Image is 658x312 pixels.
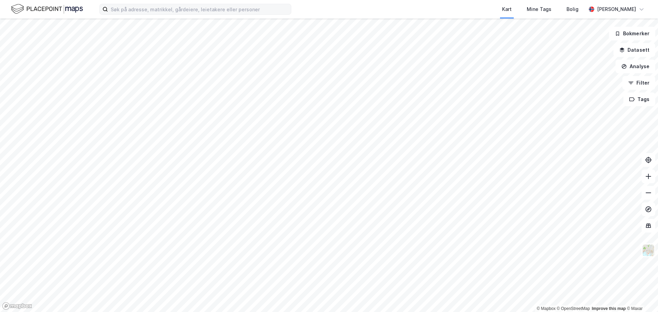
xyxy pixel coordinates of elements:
button: Filter [622,76,655,90]
button: Analyse [616,60,655,73]
input: Søk på adresse, matrikkel, gårdeiere, leietakere eller personer [108,4,291,14]
a: Mapbox [537,306,556,311]
button: Datasett [613,43,655,57]
img: logo.f888ab2527a4732fd821a326f86c7f29.svg [11,3,83,15]
a: Mapbox homepage [2,302,32,310]
img: Z [642,244,655,257]
button: Tags [623,92,655,106]
div: [PERSON_NAME] [597,5,636,13]
button: Bokmerker [609,27,655,40]
a: Improve this map [592,306,626,311]
div: Bolig [566,5,578,13]
div: Kart [502,5,512,13]
div: Kontrollprogram for chat [624,279,658,312]
div: Mine Tags [527,5,551,13]
iframe: Chat Widget [624,279,658,312]
a: OpenStreetMap [557,306,590,311]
